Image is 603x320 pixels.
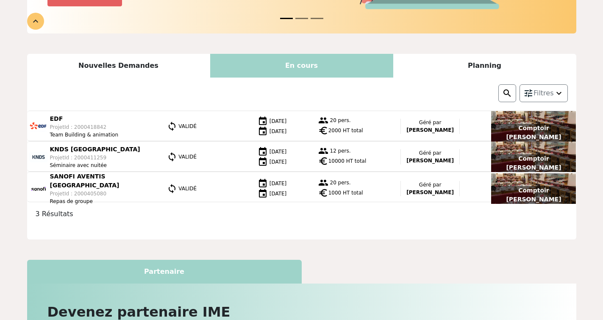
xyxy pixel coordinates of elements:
p: ProjetId : 2000405080 [50,190,157,198]
a: SANOFI AVENTIS [GEOGRAPHIC_DATA] ProjetId : 2000405080 Repas de groupe VALIDÉ [DATE] [DATE] 20 pe... [27,172,576,205]
button: News 1 [295,14,308,23]
img: date.png [258,157,268,167]
img: 102997_4.jpg [29,147,48,167]
img: date.png [258,178,268,189]
span: 20 pers. [330,117,351,123]
div: En cours [210,54,393,78]
span: 2000 HT total [328,127,363,134]
div: Nouvelles Demandes [27,54,210,78]
img: group.png [318,146,328,156]
button: News 0 [280,14,293,23]
span: [DATE] [270,118,287,124]
div: Planning [393,54,576,78]
span: [DATE] [270,191,287,197]
img: date.png [258,147,268,157]
p: Team Building & animation [50,131,119,139]
span: VALIDÉ [178,154,197,160]
span: euro [318,125,328,136]
span: VALIDÉ [178,186,197,192]
img: group.png [318,115,328,125]
span: [DATE] [270,149,287,155]
img: setting.png [523,88,534,98]
span: Filtres [534,88,554,98]
p: EDF [50,114,119,123]
img: search.png [502,88,512,98]
img: date.png [258,116,268,126]
p: Géré par [404,181,456,189]
img: group.png [318,178,328,188]
h2: Devenez partenaire IME [47,304,297,320]
a: EDF ProjetId : 2000418842 Team Building & animation VALIDÉ [DATE] [DATE] 20 pers. euro 2000 HT to... [27,111,576,142]
span: 1000 HT total [328,189,363,197]
p: Comptoir [PERSON_NAME] [491,186,576,204]
span: [DATE] [270,181,287,186]
p: SANOFI AVENTIS [GEOGRAPHIC_DATA] [50,172,157,190]
p: Géré par [404,149,456,157]
span: euro [318,188,328,198]
p: Géré par [404,119,456,126]
img: date.png [258,189,268,199]
span: euro [318,156,328,166]
span: [DATE] [270,128,287,134]
a: KNDS [GEOGRAPHIC_DATA] ProjetId : 2000411259 Séminaire avec nuitée VALIDÉ [DATE] [DATE] 12 pers. ... [27,142,576,172]
p: [PERSON_NAME] [404,126,456,134]
span: 12 pers. [330,147,351,153]
span: 20 pers. [330,179,351,185]
p: Séminaire avec nuitée [50,161,140,169]
button: News 2 [311,14,323,23]
img: statut.png [167,152,177,162]
img: 101438_1.png [29,117,48,136]
p: [PERSON_NAME] [404,189,456,196]
img: statut.png [167,184,177,194]
span: VALIDÉ [178,123,197,129]
p: Comptoir [PERSON_NAME] [491,154,576,172]
div: 3 Résultats [31,209,573,219]
div: expand_less [27,13,44,30]
span: 10000 HT total [328,157,367,165]
p: ProjetId : 2000411259 [50,154,140,161]
p: KNDS [GEOGRAPHIC_DATA] [50,145,140,154]
p: [PERSON_NAME] [404,157,456,164]
p: ProjetId : 2000418842 [50,123,119,131]
p: Repas de groupe [50,198,157,205]
span: [DATE] [270,159,287,165]
img: 104775_1.png [29,179,48,198]
img: arrow_down.png [554,88,564,98]
div: Partenaire [27,260,302,284]
p: Comptoir [PERSON_NAME] [491,124,576,142]
img: statut.png [167,121,177,131]
img: date.png [258,126,268,136]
